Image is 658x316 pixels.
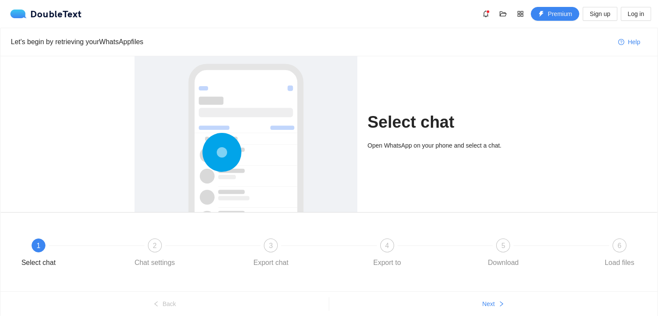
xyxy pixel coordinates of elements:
span: thunderbolt [538,11,544,18]
div: Let's begin by retrieving your WhatsApp files [11,36,611,47]
span: 5 [501,242,505,249]
div: Select chat [21,256,55,270]
div: 3Export chat [246,239,362,270]
span: Log in [628,9,644,19]
div: Download [488,256,519,270]
span: Next [482,299,495,309]
span: Sign up [590,9,610,19]
span: 4 [385,242,389,249]
button: thunderboltPremium [531,7,579,21]
div: Chat settings [135,256,175,270]
div: DoubleText [10,10,82,18]
span: bell [479,10,492,17]
span: appstore [514,10,527,17]
span: folder-open [497,10,510,17]
div: Export chat [254,256,289,270]
img: logo [10,10,30,18]
button: appstore [514,7,527,21]
button: folder-open [496,7,510,21]
span: question-circle [618,39,624,46]
div: Export to [373,256,401,270]
span: Premium [548,9,572,19]
span: 2 [153,242,157,249]
span: Help [628,37,640,47]
span: 1 [37,242,41,249]
div: 4Export to [362,239,478,270]
button: question-circleHelp [611,35,647,49]
span: 3 [269,242,273,249]
div: Load files [605,256,635,270]
button: Log in [621,7,651,21]
h1: Select chat [368,112,524,132]
div: 1Select chat [13,239,130,270]
button: Nextright [329,297,658,311]
div: 2Chat settings [130,239,246,270]
button: bell [479,7,493,21]
div: 5Download [478,239,594,270]
span: 6 [618,242,622,249]
span: right [498,301,504,308]
button: leftBack [0,297,329,311]
div: Open WhatsApp on your phone and select a chat. [368,141,524,150]
button: Sign up [583,7,617,21]
div: 6Load files [594,239,645,270]
a: logoDoubleText [10,10,82,18]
